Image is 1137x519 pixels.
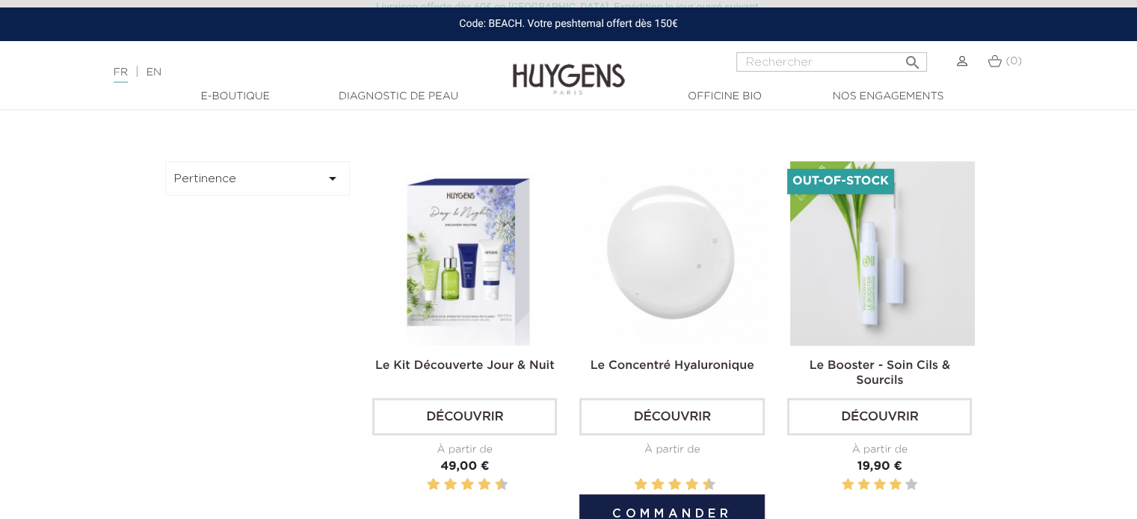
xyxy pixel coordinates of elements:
[114,67,128,83] a: FR
[688,476,696,494] label: 8
[440,461,489,473] span: 49,00 €
[324,170,342,187] i: 
[441,476,443,494] label: 3
[787,442,972,458] div: À partir de
[424,476,426,494] label: 1
[648,476,650,494] label: 3
[637,476,644,494] label: 2
[430,476,437,494] label: 2
[375,161,560,346] img: Le Kit Découverte Jour & Nuit
[372,442,557,458] div: À partir de
[890,476,902,494] label: 4
[810,360,950,387] a: Le Booster - Soin Cils & Sourcils
[147,67,161,78] a: EN
[787,398,972,435] a: Découvrir
[481,476,488,494] label: 8
[475,476,478,494] label: 7
[447,476,455,494] label: 4
[458,476,460,494] label: 5
[705,476,712,494] label: 10
[1005,56,1022,66] span: (0)
[161,89,310,105] a: E-Boutique
[671,476,679,494] label: 6
[498,476,505,494] label: 10
[905,476,917,494] label: 5
[375,360,555,372] a: Le Kit Découverte Jour & Nuit
[632,476,634,494] label: 1
[492,476,494,494] label: 9
[700,476,702,494] label: 9
[842,476,854,494] label: 1
[324,89,473,105] a: Diagnostic de peau
[650,89,800,105] a: Officine Bio
[857,461,902,473] span: 19,90 €
[463,476,471,494] label: 6
[787,169,894,194] li: Out-of-Stock
[513,40,625,97] img: Huygens
[165,161,351,196] button: Pertinence
[106,63,463,81] div: |
[874,476,886,494] label: 3
[579,442,764,458] div: À partir de
[790,161,975,346] img: Le Booster - Soin Cils & Sourcils
[903,49,921,67] i: 
[665,476,668,494] label: 5
[857,476,869,494] label: 2
[372,398,557,435] a: Découvrir
[579,398,764,435] a: Découvrir
[654,476,662,494] label: 4
[899,48,925,68] button: 
[682,476,685,494] label: 7
[813,89,963,105] a: Nos engagements
[591,360,754,372] a: Le Concentré Hyaluronique
[736,52,927,72] input: Rechercher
